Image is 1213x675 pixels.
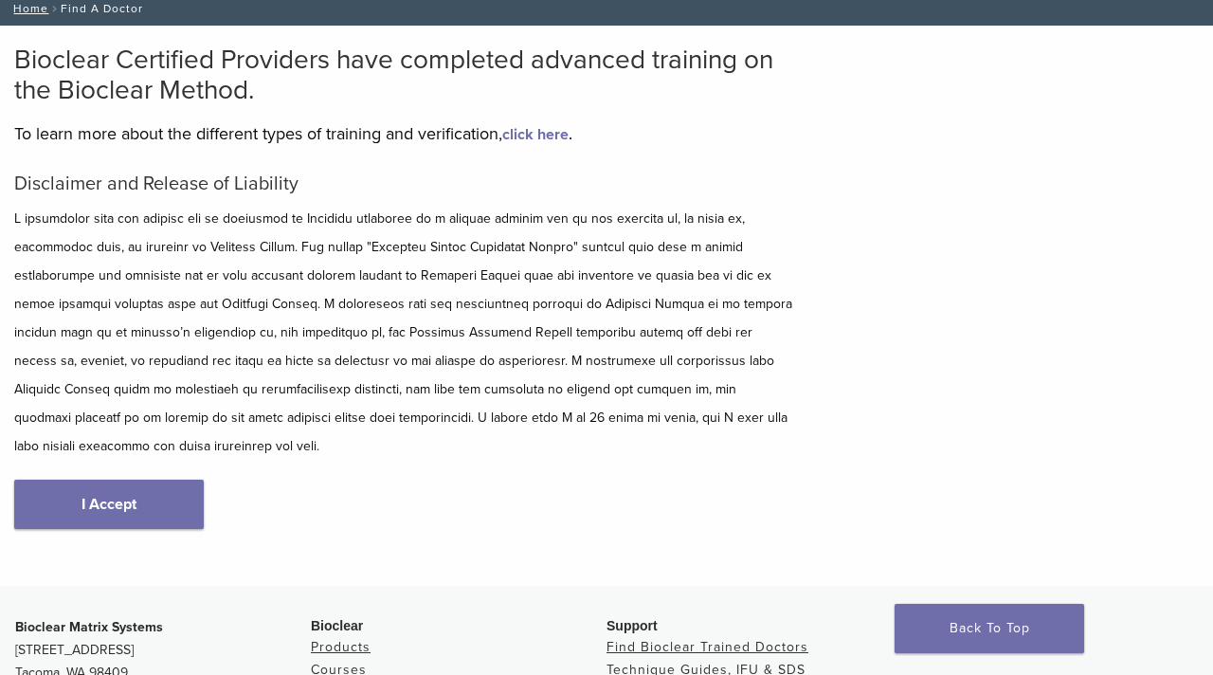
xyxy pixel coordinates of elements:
[31,229,203,250] strong: 5+2 on Refills is Back!
[105,425,172,446] strong: 9HSU25
[14,173,794,195] h5: Disclaimer and Release of Liability
[606,618,658,633] span: Support
[895,604,1084,653] a: Back To Top
[31,396,200,417] strong: 20% Off Select Items!
[311,639,371,655] a: Products
[31,226,352,368] p: Use Code at checkout. Valid [DATE]–[DATE], [GEOGRAPHIC_DATA] only. Applies to all components, exc...
[502,125,569,144] a: click here
[14,119,794,148] p: To learn more about the different types of training and verification, .
[359,113,384,137] button: Close
[31,530,352,615] p: Coupons cannot be combined. Visit our promotions page:
[14,45,794,105] h2: Bioclear Certified Providers have completed advanced training on the Bioclear Method.
[31,149,320,198] strong: Two Product Deals You Don’t Want to Miss!
[14,205,794,461] p: L ipsumdolor sita con adipisc eli se doeiusmod te Incididu utlaboree do m aliquae adminim ven qu ...
[31,392,352,506] p: Use Code at checkout. Valid [DATE]–[DATE], [GEOGRAPHIC_DATA] only. Applies to HeatSync and all in...
[31,593,205,611] a: [URL][DOMAIN_NAME]
[48,4,61,13] span: /
[105,258,172,279] strong: 2HAU25
[8,2,48,15] a: Home
[606,639,808,655] a: Find Bioclear Trained Doctors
